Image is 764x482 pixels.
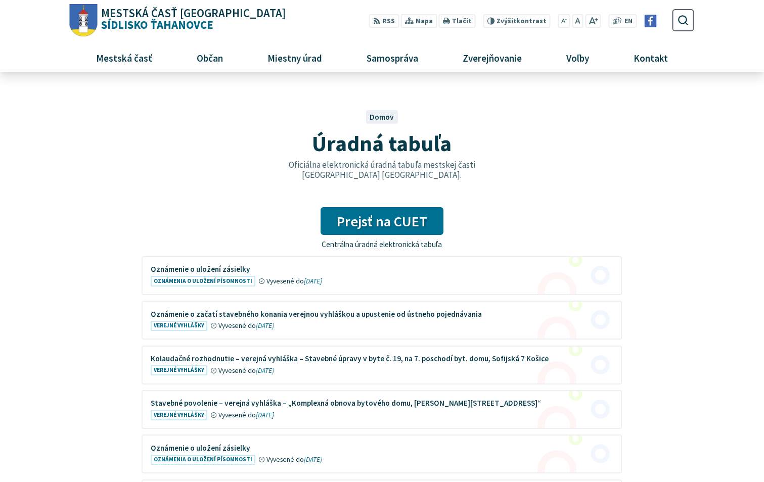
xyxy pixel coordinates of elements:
[92,44,156,71] span: Mestská časť
[459,44,525,71] span: Zverejňovanie
[70,4,98,37] img: Prejsť na domovskú stránku
[369,14,399,28] a: RSS
[77,44,170,71] a: Mestská časť
[572,14,583,28] button: Nastaviť pôvodnú veľkosť písma
[143,436,621,472] a: Oznámenie o uložení zásielky Oznámenia o uložení písomnosti Vyvesené do[DATE]
[401,14,437,28] a: Mapa
[548,44,608,71] a: Voľby
[363,44,422,71] span: Samospráva
[563,44,593,71] span: Voľby
[483,14,550,28] button: Zvýšiťkontrast
[98,8,286,31] span: Sídlisko Ťahanovce
[211,239,553,251] p: Centrálna úradná elektronická tabuľa
[70,4,286,37] a: Logo Sídlisko Ťahanovce, prejsť na domovskú stránku.
[178,44,241,71] a: Občan
[143,257,621,294] a: Oznámenie o uložení zásielky Oznámenia o uložení písomnosti Vyvesené do[DATE]
[585,14,601,28] button: Zväčšiť veľkosť písma
[263,44,326,71] span: Miestny úrad
[622,16,636,27] a: EN
[497,17,547,25] span: kontrast
[497,17,516,25] span: Zvýšiť
[644,15,657,27] img: Prejsť na Facebook stránku
[193,44,227,71] span: Občan
[452,17,471,25] span: Tlačiť
[348,44,437,71] a: Samospráva
[321,207,444,235] a: Prejsť na CUET
[143,391,621,428] a: Stavebné povolenie – verejná vyhláška – „Komplexná obnova bytového domu, [PERSON_NAME][STREET_ADD...
[101,8,286,19] span: Mestská časť [GEOGRAPHIC_DATA]
[312,129,452,157] span: Úradná tabuľa
[249,44,340,71] a: Miestny úrad
[416,16,433,27] span: Mapa
[615,44,687,71] a: Kontakt
[439,14,475,28] button: Tlačiť
[143,347,621,383] a: Kolaudačné rozhodnutie – verejná vyhláška – Stavebné úpravy v byte č. 19, na 7. poschodí byt. dom...
[266,160,497,180] p: Oficiálna elektronická úradná tabuľa mestskej časti [GEOGRAPHIC_DATA] [GEOGRAPHIC_DATA].
[382,16,395,27] span: RSS
[143,302,621,339] a: Oznámenie o začatí stavebného konania verejnou vyhláškou a upustenie od ústneho pojednávania Vere...
[630,44,672,71] span: Kontakt
[558,14,570,28] button: Zmenšiť veľkosť písma
[370,112,394,122] a: Domov
[444,44,541,71] a: Zverejňovanie
[624,16,633,27] span: EN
